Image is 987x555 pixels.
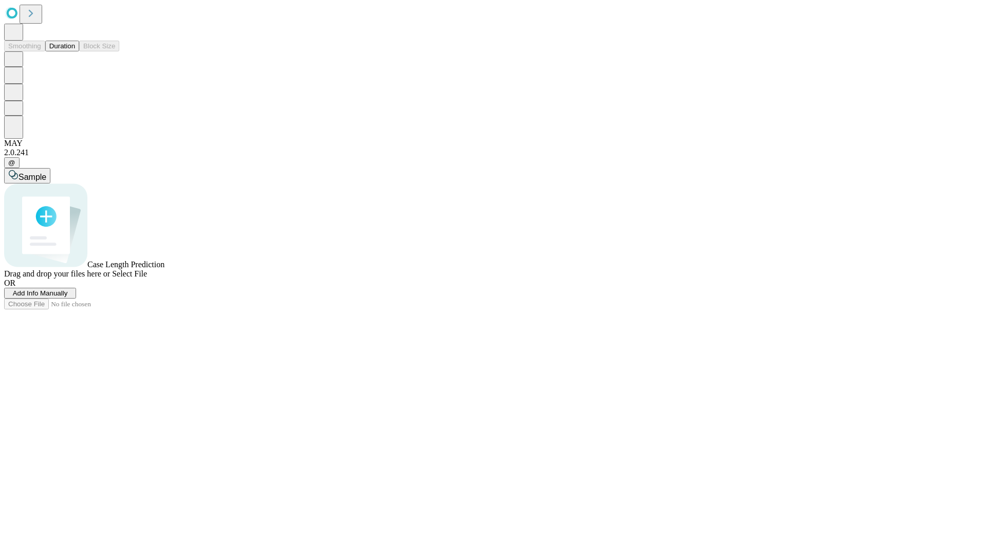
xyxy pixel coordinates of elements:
[8,159,15,166] span: @
[13,289,68,297] span: Add Info Manually
[4,148,983,157] div: 2.0.241
[4,279,15,287] span: OR
[87,260,164,269] span: Case Length Prediction
[4,157,20,168] button: @
[4,269,110,278] span: Drag and drop your files here or
[4,288,76,299] button: Add Info Manually
[4,41,45,51] button: Smoothing
[112,269,147,278] span: Select File
[4,168,50,183] button: Sample
[45,41,79,51] button: Duration
[19,173,46,181] span: Sample
[4,139,983,148] div: MAY
[79,41,119,51] button: Block Size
